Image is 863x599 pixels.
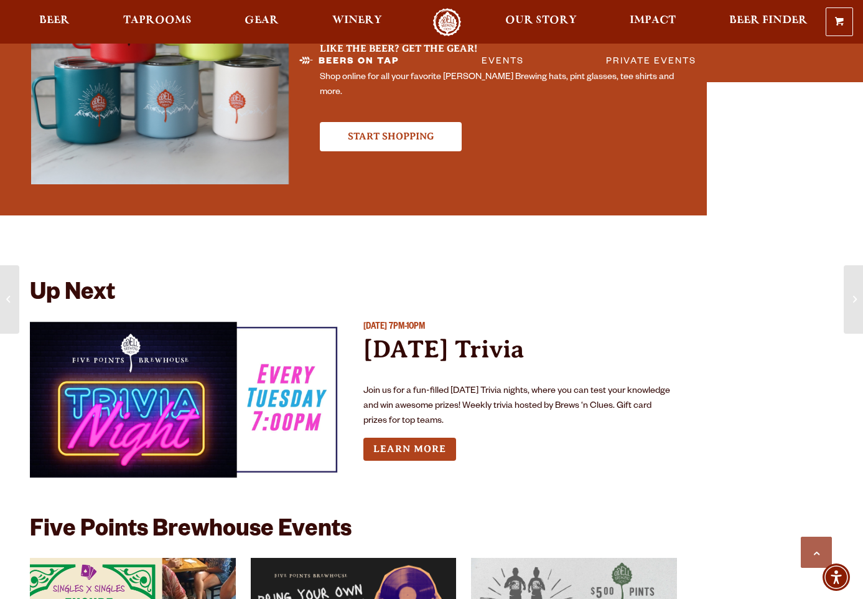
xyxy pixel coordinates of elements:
[363,323,387,333] span: [DATE]
[30,281,115,309] h2: Up Next
[30,321,343,478] a: View event details
[801,537,832,568] a: Scroll to top
[721,8,816,36] a: Beer Finder
[236,8,287,36] a: Gear
[622,8,684,36] a: Impact
[123,16,192,26] span: Taprooms
[630,16,676,26] span: Impact
[324,8,390,36] a: Winery
[115,8,200,36] a: Taprooms
[320,122,462,151] a: Gear Store (opens in a new window)
[505,16,577,26] span: Our Story
[332,16,382,26] span: Winery
[30,518,352,545] h2: Five Points Brewhouse Events
[424,8,470,36] a: Odell Home
[823,564,850,591] div: Accessibility Menu
[363,384,677,429] p: Join us for a fun-filled [DATE] Trivia nights, where you can test your knowledge and win awesome ...
[497,8,585,36] a: Our Story
[363,335,525,363] a: [DATE] Trivia
[31,8,78,36] a: Beer
[389,323,425,333] span: 7PM-10PM
[320,70,676,100] p: Shop online for all your favorite [PERSON_NAME] Brewing hats, pint glasses, tee shirts and more.
[363,438,456,461] a: Learn more about Tuesday Trivia
[39,16,70,26] span: Beer
[245,16,279,26] span: Gear
[320,42,676,65] h3: Like the beer? Get the gear!
[729,16,808,26] span: Beer Finder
